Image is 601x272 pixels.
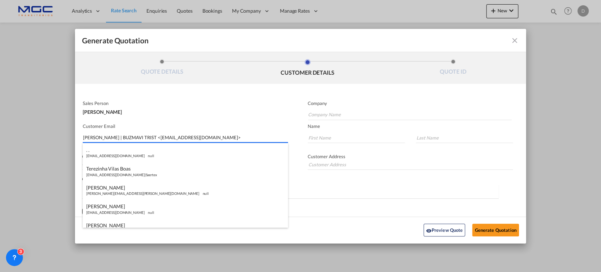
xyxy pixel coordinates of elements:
[308,110,512,120] input: Company Name
[380,59,526,78] li: QUOTE ID
[426,228,432,234] md-icon: icon-eye
[82,208,166,215] md-checkbox: Checkbox No Ink
[83,100,286,106] p: Sales Person
[83,123,288,129] p: Customer Email
[308,123,526,129] p: Name
[308,159,513,170] input: Customer Address
[308,154,345,159] span: Customer Address
[82,176,498,182] p: CC Emails
[416,132,513,143] input: Last Name
[308,100,512,106] p: Company
[83,106,286,115] div: [PERSON_NAME]
[472,224,519,236] button: Generate Quotation
[424,224,465,236] button: icon-eyePreview Quote
[235,59,380,78] li: CUSTOMER DETAILS
[89,59,234,78] li: QUOTE DETAILS
[82,154,287,159] p: Contact
[308,132,405,143] input: First Name
[82,185,498,198] md-chips-wrap: Chips container. Enter the text area, then type text, and press enter to add a chip.
[82,36,148,45] span: Generate Quotation
[511,36,519,45] md-icon: icon-close fg-AAA8AD cursor m-0
[75,29,526,243] md-dialog: Generate QuotationQUOTE ...
[83,132,288,143] input: Search by Customer Name/Email Id/Company
[82,159,287,170] input: Contact Number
